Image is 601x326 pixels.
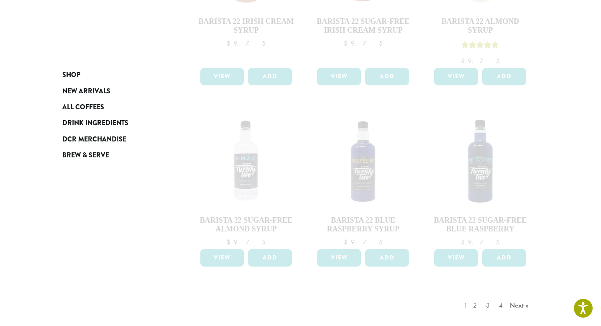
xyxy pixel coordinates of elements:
a: New Arrivals [62,83,163,99]
span: Drink Ingredients [62,118,128,128]
a: DCR Merchandise [62,131,163,147]
a: Brew & Serve [62,147,163,163]
a: Drink Ingredients [62,115,163,131]
span: All Coffees [62,102,104,113]
a: Shop [62,67,163,83]
span: Shop [62,70,80,80]
span: New Arrivals [62,86,110,97]
a: All Coffees [62,99,163,115]
span: Brew & Serve [62,150,109,161]
span: DCR Merchandise [62,134,126,145]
